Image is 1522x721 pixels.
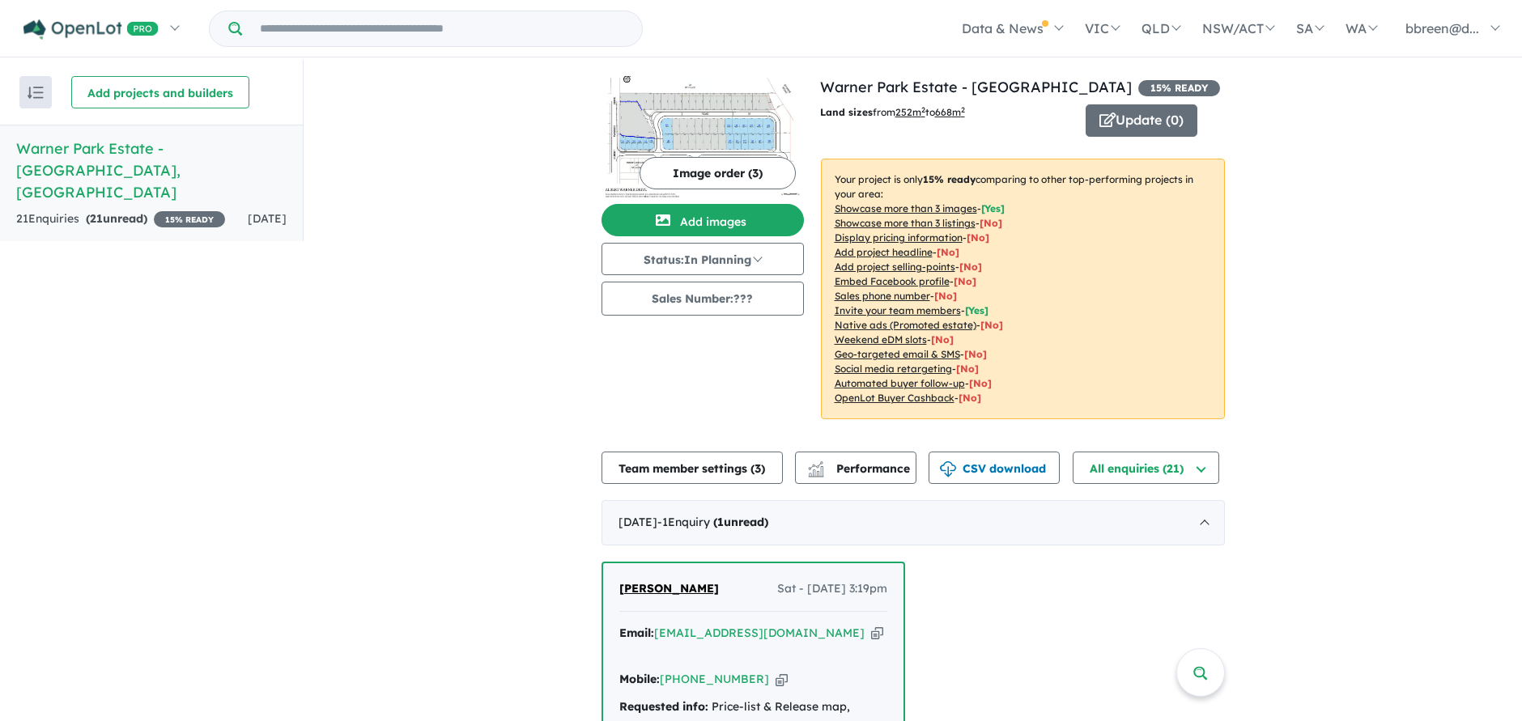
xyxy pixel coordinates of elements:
b: 15 % ready [923,173,976,185]
a: [PERSON_NAME] [619,579,719,599]
span: Performance [810,461,910,476]
span: 3 [755,461,761,476]
img: Warner Park Estate - Warnervale [602,76,804,197]
p: from [820,104,1073,121]
button: Status:In Planning [602,243,804,275]
button: CSV download [929,452,1060,484]
u: Social media retargeting [835,363,952,375]
span: [ No ] [934,290,957,302]
div: [DATE] [602,500,1225,545]
sup: 2 [961,105,965,114]
u: Native ads (Promoted estate) [835,319,976,331]
p: Your project is only comparing to other top-performing projects in your area: - - - - - - - - - -... [821,159,1225,419]
button: Image order (3) [640,157,796,189]
span: [PERSON_NAME] [619,581,719,596]
button: Update (0) [1086,104,1197,137]
strong: ( unread) [713,515,768,529]
img: line-chart.svg [808,461,823,470]
a: [EMAIL_ADDRESS][DOMAIN_NAME] [654,626,865,640]
button: Performance [795,452,916,484]
u: OpenLot Buyer Cashback [835,392,954,404]
button: Copy [776,671,788,688]
span: [ No ] [937,246,959,258]
u: 252 m [895,106,925,118]
strong: Requested info: [619,699,708,714]
u: Geo-targeted email & SMS [835,348,960,360]
u: Add project selling-points [835,261,955,273]
strong: Email: [619,626,654,640]
span: [ No ] [980,217,1002,229]
button: Team member settings (3) [602,452,783,484]
u: Invite your team members [835,304,961,316]
span: 15 % READY [1138,80,1220,96]
u: Automated buyer follow-up [835,377,965,389]
span: Sat - [DATE] 3:19pm [777,579,887,599]
span: 1 [717,515,724,529]
strong: ( unread) [86,211,147,226]
span: [No] [956,363,979,375]
span: 21 [90,211,103,226]
span: [No] [931,333,954,346]
button: Add images [602,204,804,236]
span: [No] [969,377,992,389]
u: Sales phone number [835,290,930,302]
input: Try estate name, suburb, builder or developer [245,11,639,46]
button: Add projects and builders [71,76,249,108]
img: bar-chart.svg [808,466,824,477]
u: Add project headline [835,246,933,258]
u: Showcase more than 3 listings [835,217,976,229]
u: Display pricing information [835,231,963,244]
div: 21 Enquir ies [16,210,225,229]
button: All enquiries (21) [1073,452,1219,484]
img: sort.svg [28,87,44,99]
span: [DATE] [248,211,287,226]
span: [ Yes ] [981,202,1005,214]
u: Showcase more than 3 images [835,202,977,214]
u: Embed Facebook profile [835,275,950,287]
a: [PHONE_NUMBER] [660,672,769,686]
span: [ No ] [959,261,982,273]
u: Weekend eDM slots [835,333,927,346]
h5: Warner Park Estate - [GEOGRAPHIC_DATA] , [GEOGRAPHIC_DATA] [16,138,287,203]
span: [No] [959,392,981,404]
span: bbreen@d... [1405,20,1479,36]
span: [ No ] [967,231,989,244]
span: 15 % READY [154,211,225,227]
span: [No] [980,319,1003,331]
span: [ No ] [954,275,976,287]
button: Copy [871,625,883,642]
span: [No] [964,348,987,360]
img: download icon [940,461,956,477]
strong: Mobile: [619,672,660,686]
sup: 2 [921,105,925,114]
button: Sales Number:??? [602,282,804,316]
img: Openlot PRO Logo White [23,19,159,40]
u: 668 m [935,106,965,118]
span: to [925,106,965,118]
span: [ Yes ] [965,304,988,316]
a: Warner Park Estate - [GEOGRAPHIC_DATA] [820,78,1132,96]
b: Land sizes [820,106,873,118]
span: - 1 Enquir y [657,515,768,529]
